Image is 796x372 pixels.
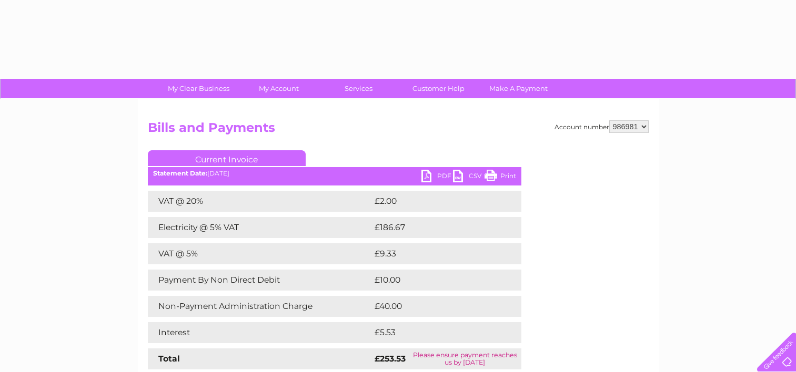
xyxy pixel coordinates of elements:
[148,322,372,343] td: Interest
[555,120,649,133] div: Account number
[148,120,649,140] h2: Bills and Payments
[485,170,516,185] a: Print
[148,217,372,238] td: Electricity @ 5% VAT
[148,270,372,291] td: Payment By Non Direct Debit
[372,243,497,264] td: £9.33
[148,191,372,212] td: VAT @ 20%
[153,169,207,177] b: Statement Date:
[372,191,497,212] td: £2.00
[421,170,453,185] a: PDF
[453,170,485,185] a: CSV
[372,322,497,343] td: £5.53
[395,79,482,98] a: Customer Help
[148,150,306,166] a: Current Invoice
[155,79,242,98] a: My Clear Business
[375,354,406,364] strong: £253.53
[148,170,521,177] div: [DATE]
[158,354,180,364] strong: Total
[148,296,372,317] td: Non-Payment Administration Charge
[475,79,562,98] a: Make A Payment
[235,79,322,98] a: My Account
[372,217,502,238] td: £186.67
[372,296,501,317] td: £40.00
[409,348,521,369] td: Please ensure payment reaches us by [DATE]
[148,243,372,264] td: VAT @ 5%
[315,79,402,98] a: Services
[372,270,500,291] td: £10.00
